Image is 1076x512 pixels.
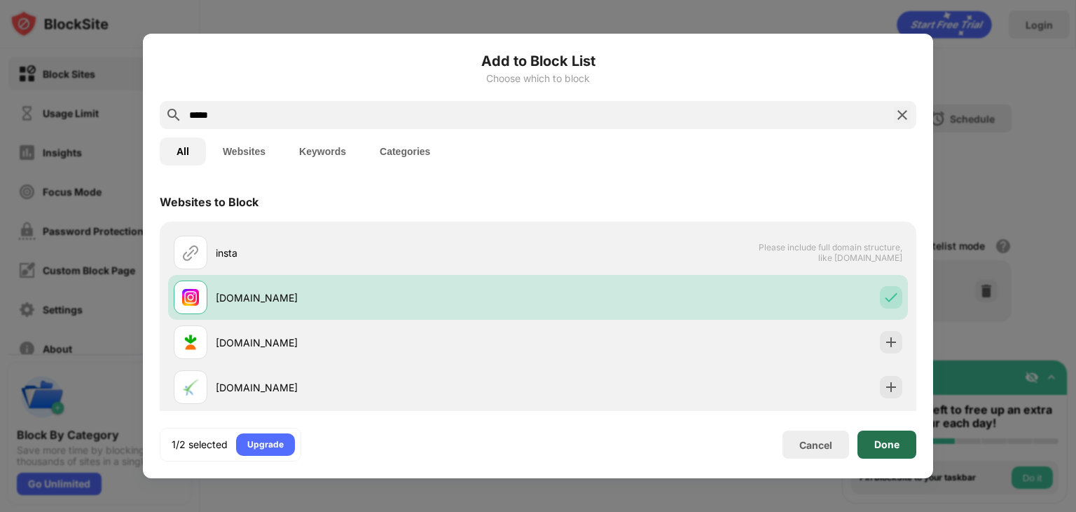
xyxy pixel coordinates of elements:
[160,195,258,209] div: Websites to Block
[363,137,447,166] button: Categories
[172,438,228,452] div: 1/2 selected
[758,242,902,263] span: Please include full domain structure, like [DOMAIN_NAME]
[160,137,206,166] button: All
[216,245,538,260] div: insta
[165,107,182,123] img: search.svg
[216,380,538,395] div: [DOMAIN_NAME]
[247,438,284,452] div: Upgrade
[206,137,282,166] button: Websites
[182,244,199,261] img: url.svg
[799,439,832,451] div: Cancel
[182,334,199,351] img: favicons
[182,379,199,396] img: favicons
[160,50,916,72] h6: Add to Block List
[182,289,199,306] img: favicons
[282,137,363,166] button: Keywords
[874,439,899,450] div: Done
[160,73,916,84] div: Choose which to block
[216,335,538,350] div: [DOMAIN_NAME]
[216,290,538,305] div: [DOMAIN_NAME]
[894,107,911,123] img: search-close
